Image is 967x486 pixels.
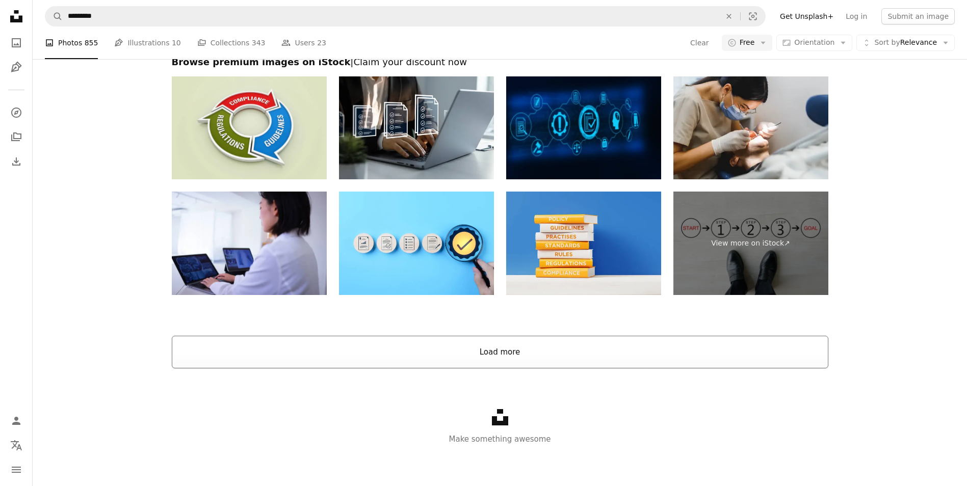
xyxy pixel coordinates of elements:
button: Submit an image [881,8,955,24]
img: Circular Diagram with COMPLIANCE GUIDELINES REGULATIONS Words [172,76,327,180]
form: Find visuals sitewide [45,6,766,26]
img: Rules for compliance with policies business [506,76,661,180]
img: Document of Standards, Regulations,Requirements and Compliance concept.Documents law regulation a... [339,76,494,180]
a: Home — Unsplash [6,6,27,29]
span: Orientation [794,38,834,46]
button: Clear [690,35,710,51]
span: Free [740,38,755,48]
button: Load more [172,336,828,368]
span: 343 [252,37,266,48]
a: Illustrations 10 [114,26,180,59]
img: Group portrait of two people, woman dentist making treatment in modern clinic for man. Medical co... [673,76,828,180]
a: Download History [6,151,27,172]
a: Log in [840,8,873,24]
a: Collections 343 [197,26,266,59]
button: Language [6,435,27,455]
span: 23 [317,37,326,48]
p: Make something awesome [33,433,967,445]
a: Get Unsplash+ [774,8,840,24]
a: View more on iStock↗ [673,192,828,295]
img: Quality Control and Certification Assurance Concept. Hand holding magnifying glass over checkmark... [339,192,494,295]
a: Users 23 [281,26,326,59]
span: Sort by [874,38,900,46]
span: 10 [172,37,181,48]
button: Free [722,35,773,51]
button: Sort byRelevance [856,35,955,51]
a: Explore [6,102,27,123]
a: Collections [6,127,27,147]
a: Illustrations [6,57,27,77]
button: Clear [718,7,740,26]
img: Books of Compliance And Regulations In Front Grey Wall [506,192,661,295]
button: Search Unsplash [45,7,63,26]
button: Visual search [741,7,765,26]
h2: Browse premium images on iStock [172,56,828,68]
a: Log in / Sign up [6,411,27,431]
button: Orientation [776,35,852,51]
span: Relevance [874,38,937,48]
button: Menu [6,460,27,480]
a: Photos [6,33,27,53]
span: | Claim your discount now [350,57,467,67]
img: Doctor looking at screens of Magnetic Resonance Imaging [172,192,327,295]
